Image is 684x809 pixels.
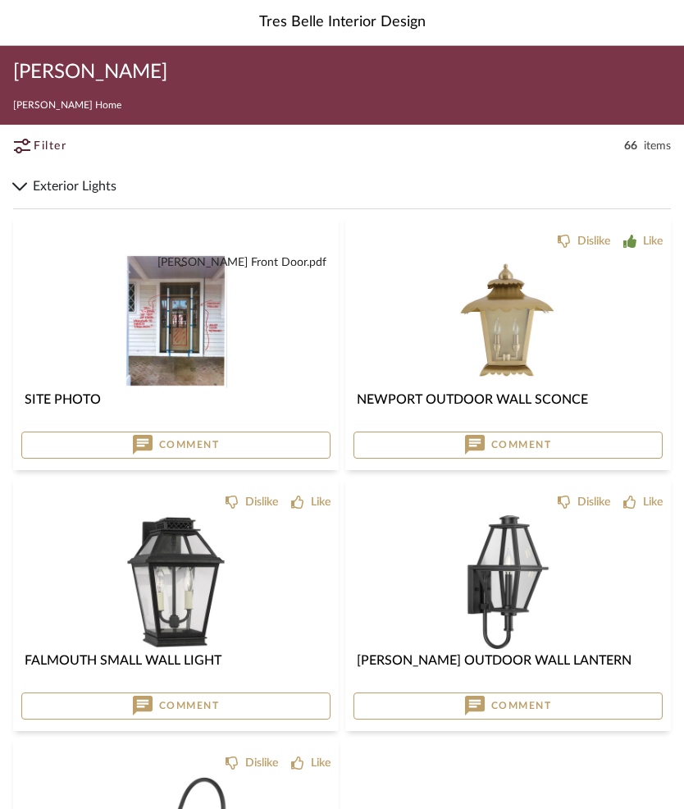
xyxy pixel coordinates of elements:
div: Dislike [245,494,278,510]
span: Site Photo [25,393,101,406]
div: Like [311,494,331,510]
button: [PERSON_NAME] Front Door.pdf [157,254,326,272]
div: Like [643,233,663,249]
span: [PERSON_NAME] Home [13,100,121,110]
span: Exterior Lights [33,176,671,196]
span: Tres Belle Interior Design [259,11,426,34]
button: Comment [21,692,331,720]
div: 0 [353,515,663,649]
img: Newport Outdoor Wall Sconce [441,254,575,388]
div: Dislike [245,755,278,771]
span: items [644,138,671,154]
span: 66 [624,138,637,154]
button: Comment [353,692,663,720]
button: Comment [21,432,331,459]
button: Comment [353,432,663,459]
div: Like [311,755,331,771]
span: Comment [159,699,220,712]
div: Like [643,494,663,510]
img: Falmouth Small Wall Light [109,515,243,649]
img: Site Photo [125,254,228,388]
button: Filter [13,131,104,161]
span: Falmouth Small Wall Light [25,654,221,667]
div: Dislike [577,494,610,510]
span: Newport Outdoor Wall Sconce [357,393,588,406]
span: Comment [491,699,552,712]
span: Filter [34,138,66,155]
span: [PERSON_NAME] Outdoor Wall Lantern [357,654,632,667]
span: [PERSON_NAME] [13,59,167,85]
img: Bradshaw Outdoor Wall Lantern [441,515,575,649]
span: Comment [159,438,220,451]
div: Dislike [577,233,610,249]
span: Comment [491,438,552,451]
